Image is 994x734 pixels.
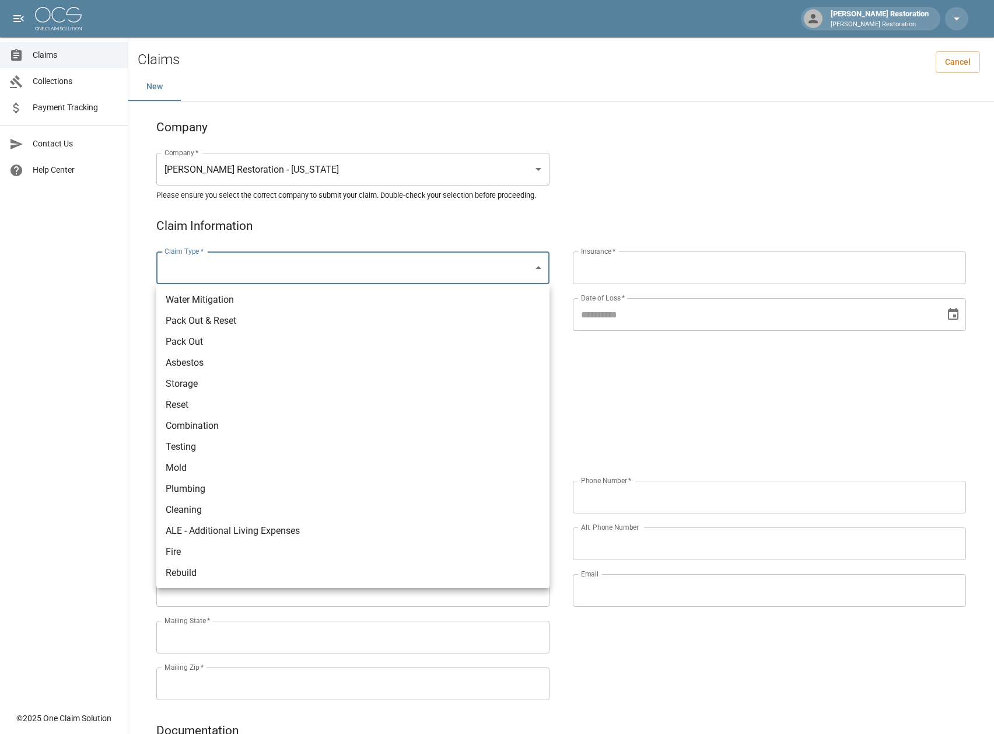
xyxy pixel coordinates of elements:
li: Mold [156,457,549,478]
li: Pack Out & Reset [156,310,549,331]
li: Pack Out [156,331,549,352]
li: Testing [156,436,549,457]
li: Asbestos [156,352,549,373]
li: Storage [156,373,549,394]
li: Water Mitigation [156,289,549,310]
li: Cleaning [156,499,549,520]
li: Reset [156,394,549,415]
li: Plumbing [156,478,549,499]
li: Fire [156,541,549,562]
li: Combination [156,415,549,436]
li: ALE - Additional Living Expenses [156,520,549,541]
li: Rebuild [156,562,549,583]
